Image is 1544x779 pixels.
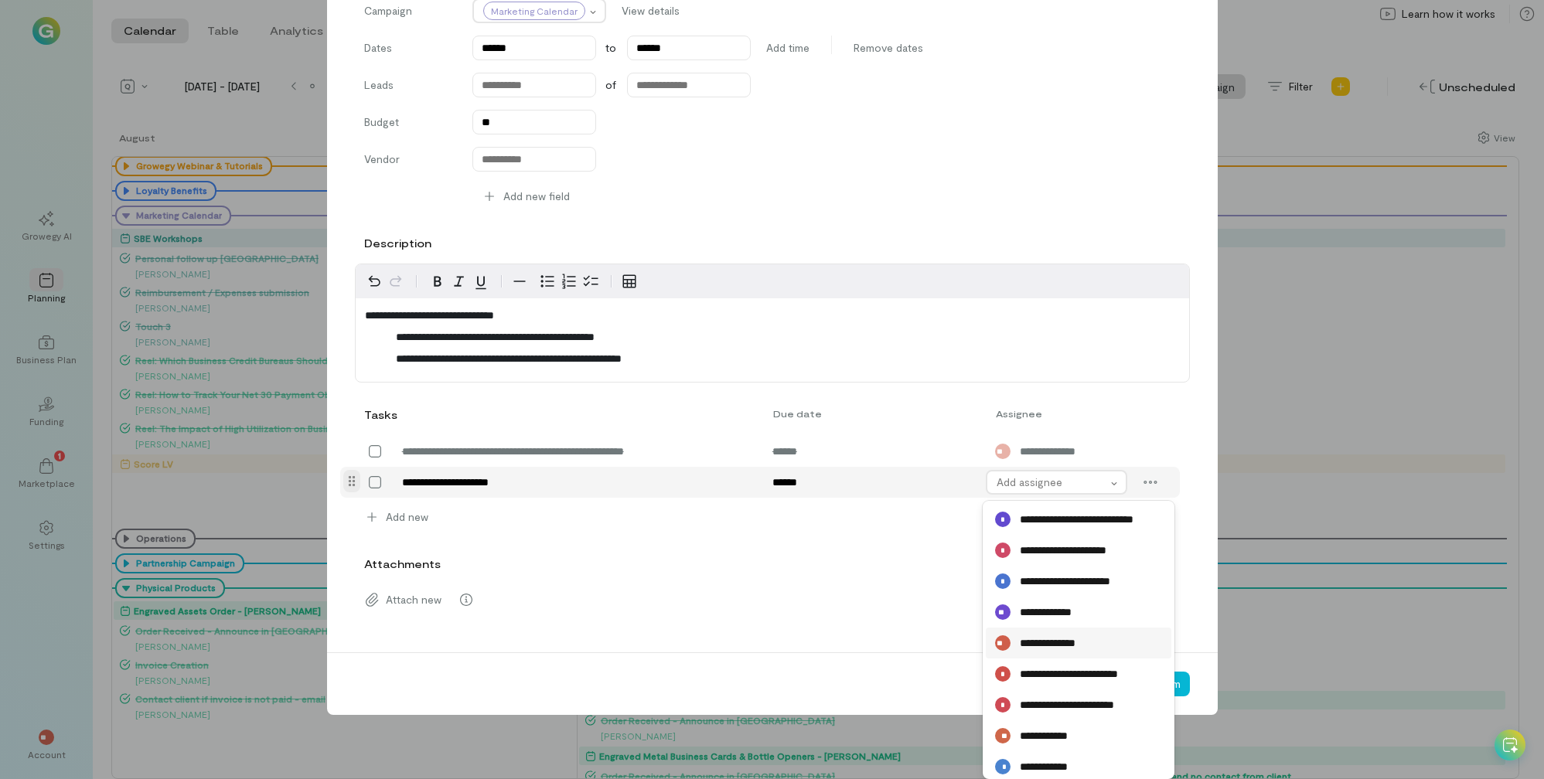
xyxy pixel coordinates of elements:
[364,556,441,572] label: Attachments
[766,40,809,56] span: Add time
[364,77,457,97] label: Leads
[386,592,441,607] span: Attach new
[558,270,580,292] button: Numbered list
[605,77,616,93] span: of
[364,407,394,423] div: Tasks
[364,3,457,23] label: Campaign
[364,236,431,251] label: Description
[427,270,448,292] button: Bold
[537,270,602,292] div: toggle group
[764,407,987,420] div: Due date
[605,40,616,56] span: to
[580,270,602,292] button: Check list
[503,189,570,204] span: Add new field
[364,151,457,172] label: Vendor
[537,270,558,292] button: Bulleted list
[356,298,1189,382] div: editable markdown
[363,270,385,292] button: Undo Ctrl+Z
[448,270,470,292] button: Italic
[622,3,680,19] span: View details
[987,407,1134,420] div: Assignee
[364,114,457,134] label: Budget
[470,270,492,292] button: Underline
[355,584,1190,615] div: Attach new
[386,509,428,525] span: Add new
[364,40,457,56] label: Dates
[854,40,923,56] span: Remove dates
